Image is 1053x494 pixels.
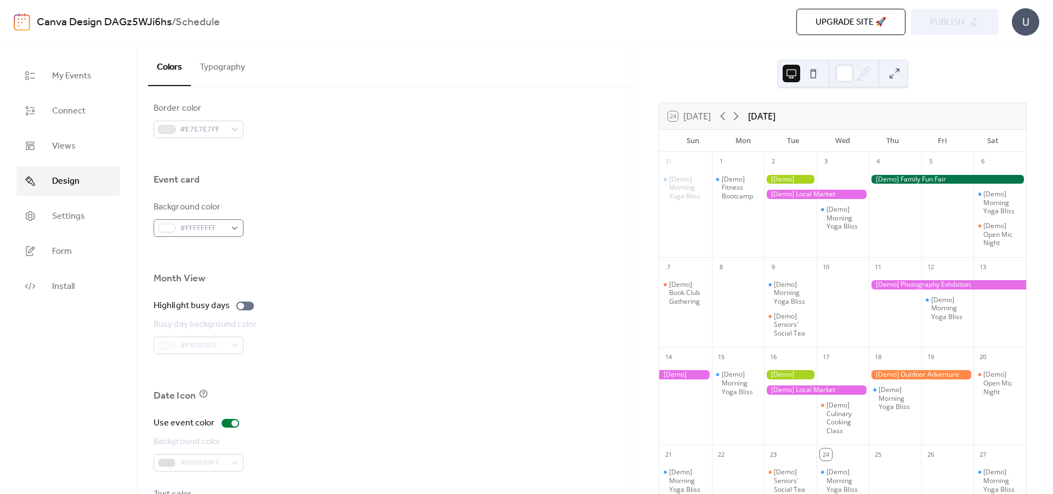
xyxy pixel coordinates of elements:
[669,175,707,201] div: [Demo] Morning Yoga Bliss
[764,370,817,379] div: [Demo] Gardening Workshop
[748,110,775,123] div: [DATE]
[52,175,80,188] span: Design
[1012,8,1039,36] div: U
[175,12,220,33] b: Schedule
[16,201,120,231] a: Settings
[764,175,817,184] div: [Demo] Gardening Workshop
[52,245,72,258] span: Form
[879,385,917,411] div: [Demo] Morning Yoga Bliss
[977,261,989,273] div: 13
[715,448,727,461] div: 22
[925,448,937,461] div: 26
[659,370,712,379] div: [Demo] Photography Exhibition
[712,370,765,396] div: [Demo] Morning Yoga Bliss
[768,130,818,152] div: Tue
[967,130,1017,152] div: Sat
[16,236,120,266] a: Form
[16,96,120,126] a: Connect
[191,44,254,85] button: Typography
[715,156,727,168] div: 1
[820,351,832,363] div: 17
[663,351,675,363] div: 14
[52,105,86,118] span: Connect
[983,190,1022,215] div: [Demo] Morning Yoga Bliss
[16,166,120,196] a: Design
[154,389,196,402] div: Date Icon
[172,12,175,33] b: /
[52,140,76,153] span: Views
[154,435,241,448] div: Background color
[983,370,1022,396] div: [Demo] Open Mic Night
[16,61,120,90] a: My Events
[872,448,884,461] div: 25
[663,156,675,168] div: 31
[154,417,215,430] div: Use event color
[973,190,1026,215] div: [Demo] Morning Yoga Bliss
[715,351,727,363] div: 15
[764,280,817,306] div: [Demo] Morning Yoga Bliss
[659,280,712,306] div: [Demo] Book Club Gathering
[872,156,884,168] div: 4
[148,44,191,86] button: Colors
[817,468,869,493] div: [Demo] Morning Yoga Bliss
[925,351,937,363] div: 19
[973,468,1026,493] div: [Demo] Morning Yoga Bliss
[817,205,869,231] div: [Demo] Morning Yoga Bliss
[869,280,1026,289] div: [Demo] Photography Exhibition
[774,468,812,493] div: [Demo] Seniors' Social Tea
[715,261,727,273] div: 8
[973,222,1026,247] div: [Demo] Open Mic Night
[722,175,760,201] div: [Demo] Fitness Bootcamp
[868,130,918,152] div: Thu
[977,448,989,461] div: 27
[718,130,768,152] div: Mon
[764,385,869,395] div: [Demo] Local Market
[820,261,832,273] div: 10
[796,9,905,35] button: Upgrade site 🚀
[154,102,241,115] div: Border color
[816,16,886,29] span: Upgrade site 🚀
[973,370,1026,396] div: [Demo] Open Mic Night
[16,271,120,301] a: Install
[872,351,884,363] div: 18
[818,130,868,152] div: Wed
[767,448,779,461] div: 23
[764,190,869,199] div: [Demo] Local Market
[767,156,779,168] div: 2
[154,318,257,331] div: Busy day background color
[918,130,967,152] div: Fri
[977,351,989,363] div: 20
[817,401,869,435] div: [Demo] Culinary Cooking Class
[925,261,937,273] div: 12
[774,312,812,338] div: [Demo] Seniors' Social Tea
[154,173,200,186] div: Event card
[659,175,712,201] div: [Demo] Morning Yoga Bliss
[669,468,707,493] div: [Demo] Morning Yoga Bliss
[872,261,884,273] div: 11
[921,296,974,321] div: [Demo] Morning Yoga Bliss
[180,123,226,137] span: #E7E7E7FF
[764,312,817,338] div: [Demo] Seniors' Social Tea
[767,261,779,273] div: 9
[52,210,85,223] span: Settings
[663,448,675,461] div: 21
[180,222,226,235] span: #FFFFFFFF
[669,280,707,306] div: [Demo] Book Club Gathering
[764,468,817,493] div: [Demo] Seniors' Social Tea
[52,70,92,83] span: My Events
[668,130,718,152] div: Sun
[983,222,1022,247] div: [Demo] Open Mic Night
[14,13,30,31] img: logo
[767,351,779,363] div: 16
[37,12,172,33] a: Canva Design DAGz5WJi6hs
[826,401,865,435] div: [Demo] Culinary Cooking Class
[722,370,760,396] div: [Demo] Morning Yoga Bliss
[820,156,832,168] div: 3
[931,296,970,321] div: [Demo] Morning Yoga Bliss
[712,175,765,201] div: [Demo] Fitness Bootcamp
[154,272,205,285] div: Month View
[154,299,230,313] div: Highlight busy days
[663,261,675,273] div: 7
[869,385,921,411] div: [Demo] Morning Yoga Bliss
[869,370,973,379] div: [Demo] Outdoor Adventure Day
